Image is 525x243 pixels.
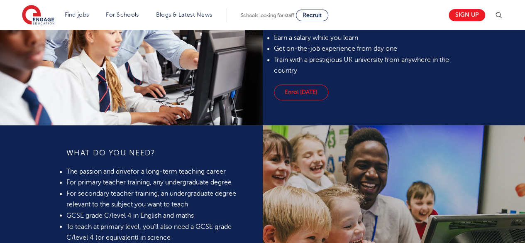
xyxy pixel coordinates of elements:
a: Blogs & Latest News [156,12,212,18]
li: Train with a prestigious UK university from anywhere in the country [274,54,459,76]
img: Engage Education [22,5,54,26]
a: Recruit [296,10,328,21]
li: Get on-the-job experience from day one [274,43,459,54]
li: GCSE grade C/level 4 in English and maths [66,210,252,221]
a: For Schools [106,12,139,18]
li: Earn a salary while you learn [274,32,459,43]
li: For secondary teacher training, an undergraduate degree relevant to the subject you want to teach [66,188,252,210]
span: for a long-term teaching career [131,168,226,175]
span: To teach at primary level, you’ll also need a GCSE grade C/level 4 (or equivalent) in science [66,223,232,241]
a: Enrol [DATE] [274,84,328,100]
h4: What do you need? [66,148,252,158]
span: Schools looking for staff [241,12,294,18]
span: Recruit [303,12,322,18]
li: For primary teacher training, any undergraduate degree [66,177,252,188]
a: Find jobs [65,12,89,18]
a: Sign up [449,9,485,21]
li: The passion and drive [66,166,252,177]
